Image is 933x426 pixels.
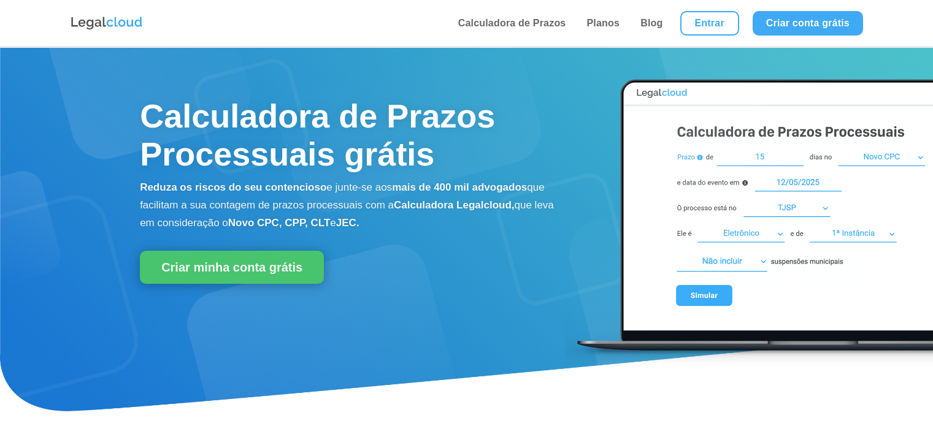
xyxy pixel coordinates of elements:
a: Criar minha conta grátis [140,251,324,284]
a: Entrar [680,11,739,36]
p: e junte-se aos que facilitam a sua contagem de prazos processuais com a que leva em consideração o e [140,179,559,232]
a: Calculadora de Prazos Processuais Legalcloud [565,359,933,369]
img: Calculadora de Prazos Processuais Legalcloud [565,66,933,367]
b: Reduza os riscos do seu contencioso [140,181,326,193]
b: JEC. [336,217,359,229]
span: Calculadora de Prazos Processuais grátis [140,97,495,172]
b: mais de 400 mil advogados [392,181,527,193]
img: Logo da Legalcloud [70,15,144,31]
b: Calculadora Legalcloud, [394,199,515,211]
a: Criar conta grátis [753,11,863,36]
b: Novo CPC, CPP, CLT [228,217,331,229]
